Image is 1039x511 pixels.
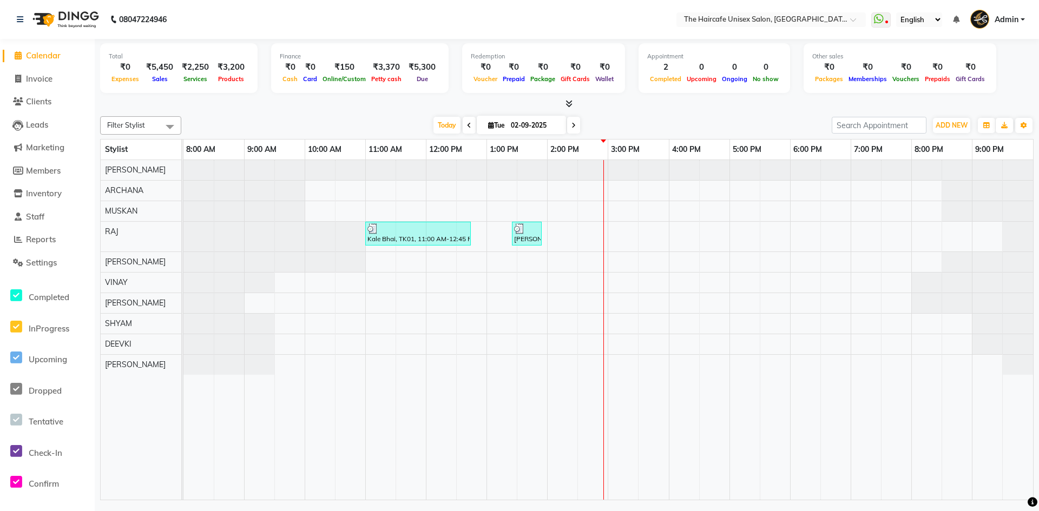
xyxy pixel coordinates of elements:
[730,142,764,157] a: 5:00 PM
[109,52,249,61] div: Total
[26,188,62,198] span: Inventory
[558,61,593,74] div: ₹0
[280,61,300,74] div: ₹0
[508,117,562,134] input: 2025-09-02
[995,14,1018,25] span: Admin
[485,121,508,129] span: Tue
[593,61,616,74] div: ₹0
[320,61,369,74] div: ₹150
[366,142,405,157] a: 11:00 AM
[972,142,1007,157] a: 9:00 PM
[890,75,922,83] span: Vouchers
[936,121,968,129] span: ADD NEW
[245,142,279,157] a: 9:00 AM
[177,61,213,74] div: ₹2,250
[183,142,218,157] a: 8:00 AM
[719,75,750,83] span: Ongoing
[181,75,210,83] span: Services
[119,4,167,35] b: 08047224946
[487,142,521,157] a: 1:00 PM
[3,188,92,200] a: Inventory
[513,223,541,244] div: [PERSON_NAME] JI, TK02, 01:25 PM-01:55 PM, [PERSON_NAME] & Shave - [PERSON_NAME] Trimming - (Men)
[608,142,642,157] a: 3:00 PM
[890,61,922,74] div: ₹0
[109,75,142,83] span: Expenses
[647,52,781,61] div: Appointment
[3,234,92,246] a: Reports
[215,75,247,83] span: Products
[105,298,166,308] span: [PERSON_NAME]
[500,75,528,83] span: Prepaid
[832,117,926,134] input: Search Appointment
[548,142,582,157] a: 2:00 PM
[851,142,885,157] a: 7:00 PM
[300,75,320,83] span: Card
[3,50,92,62] a: Calendar
[105,185,143,195] span: ARCHANA
[29,323,69,334] span: InProgress
[791,142,825,157] a: 6:00 PM
[404,61,440,74] div: ₹5,300
[366,223,470,244] div: Kale Bhai, TK01, 11:00 AM-12:45 PM, Pedicure - Regular - (Women),Pedicure - Regular - (Women),Hea...
[846,75,890,83] span: Memberships
[433,117,461,134] span: Today
[29,386,62,396] span: Dropped
[970,10,989,29] img: Admin
[29,448,62,458] span: Check-In
[812,52,988,61] div: Other sales
[107,121,145,129] span: Filter Stylist
[558,75,593,83] span: Gift Cards
[953,75,988,83] span: Gift Cards
[912,142,946,157] a: 8:00 PM
[3,257,92,269] a: Settings
[305,142,344,157] a: 10:00 AM
[471,61,500,74] div: ₹0
[320,75,369,83] span: Online/Custom
[26,74,52,84] span: Invoice
[105,206,137,216] span: MUSKAN
[3,73,92,85] a: Invoice
[280,52,440,61] div: Finance
[414,75,431,83] span: Due
[29,292,69,302] span: Completed
[109,61,142,74] div: ₹0
[812,75,846,83] span: Packages
[684,61,719,74] div: 0
[593,75,616,83] span: Wallet
[426,142,465,157] a: 12:00 PM
[105,360,166,369] span: [PERSON_NAME]
[3,211,92,223] a: Staff
[922,75,953,83] span: Prepaids
[26,165,61,176] span: Members
[3,165,92,177] a: Members
[105,257,166,267] span: [PERSON_NAME]
[105,144,128,154] span: Stylist
[846,61,890,74] div: ₹0
[3,142,92,154] a: Marketing
[750,61,781,74] div: 0
[149,75,170,83] span: Sales
[500,61,528,74] div: ₹0
[669,142,703,157] a: 4:00 PM
[3,96,92,108] a: Clients
[26,234,56,244] span: Reports
[369,75,404,83] span: Petty cash
[922,61,953,74] div: ₹0
[471,75,500,83] span: Voucher
[528,61,558,74] div: ₹0
[953,61,988,74] div: ₹0
[29,416,63,427] span: Tentative
[26,50,61,61] span: Calendar
[812,61,846,74] div: ₹0
[300,61,320,74] div: ₹0
[26,96,51,107] span: Clients
[647,61,684,74] div: 2
[933,118,970,133] button: ADD NEW
[28,4,102,35] img: logo
[105,318,132,328] span: SHYAM
[142,61,177,74] div: ₹5,450
[105,165,166,175] span: [PERSON_NAME]
[26,142,64,152] span: Marketing
[105,339,131,349] span: DEEVKI
[528,75,558,83] span: Package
